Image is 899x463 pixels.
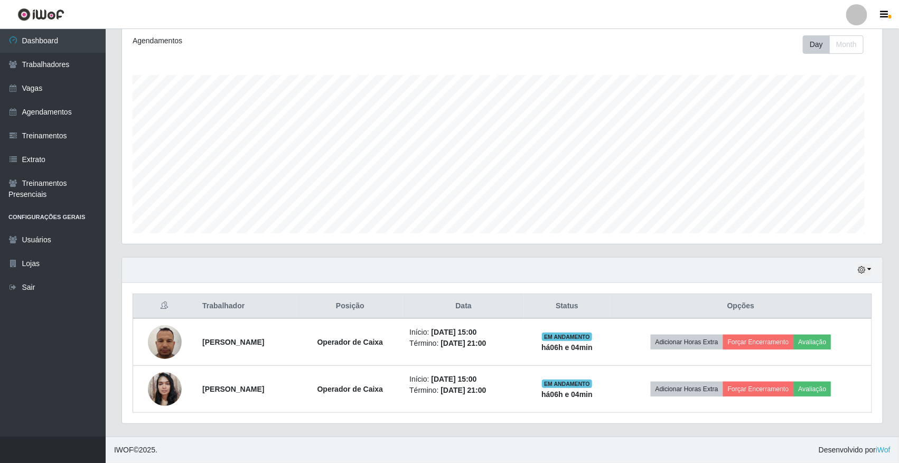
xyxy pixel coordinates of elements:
[196,294,297,319] th: Trabalhador
[114,446,134,454] span: IWOF
[803,35,864,54] div: First group
[803,35,872,54] div: Toolbar with button groups
[202,385,264,393] strong: [PERSON_NAME]
[651,382,723,396] button: Adicionar Horas Extra
[432,328,477,336] time: [DATE] 15:00
[876,446,891,454] a: iWof
[409,327,518,338] li: Início:
[541,343,593,352] strong: há 06 h e 04 min
[17,8,64,21] img: CoreUI Logo
[542,333,592,341] span: EM ANDAMENTO
[829,35,864,54] button: Month
[409,385,518,396] li: Término:
[819,445,891,456] span: Desenvolvido por
[610,294,872,319] th: Opções
[133,35,432,46] div: Agendamentos
[148,319,182,364] img: 1701473418754.jpeg
[297,294,403,319] th: Posição
[317,385,383,393] strong: Operador de Caixa
[524,294,610,319] th: Status
[542,380,592,388] span: EM ANDAMENTO
[794,335,831,349] button: Avaliação
[403,294,524,319] th: Data
[651,335,723,349] button: Adicionar Horas Extra
[409,338,518,349] li: Término:
[794,382,831,396] button: Avaliação
[723,382,794,396] button: Forçar Encerramento
[148,366,182,411] img: 1736008247371.jpeg
[409,374,518,385] li: Início:
[441,386,486,394] time: [DATE] 21:00
[803,35,830,54] button: Day
[541,390,593,399] strong: há 06 h e 04 min
[202,338,264,346] strong: [PERSON_NAME]
[723,335,794,349] button: Forçar Encerramento
[114,445,157,456] span: © 2025 .
[317,338,383,346] strong: Operador de Caixa
[441,339,486,347] time: [DATE] 21:00
[432,375,477,383] time: [DATE] 15:00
